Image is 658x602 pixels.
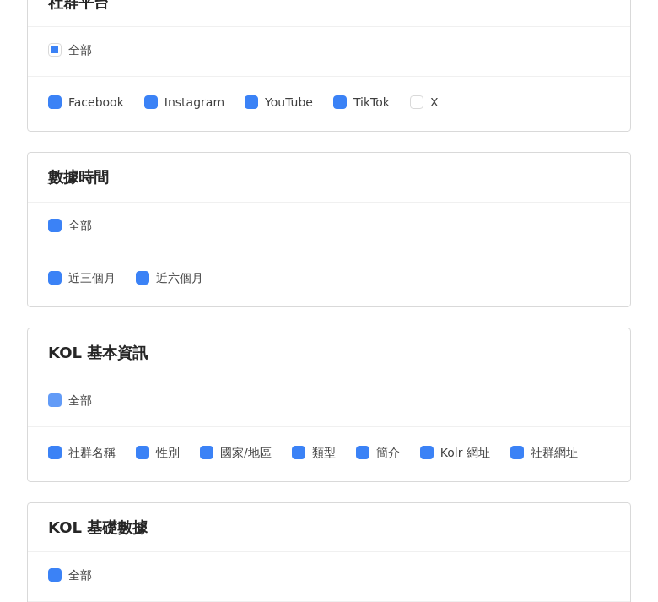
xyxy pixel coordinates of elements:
span: 國家/地區 [213,443,278,462]
span: 簡介 [369,443,407,462]
span: 全部 [62,566,99,584]
div: 數據時間 [48,166,610,187]
span: 社群網址 [524,443,585,462]
span: 性別 [149,443,186,462]
span: Instagram [158,93,231,111]
span: 全部 [62,41,99,59]
span: 全部 [62,216,99,235]
span: 社群名稱 [62,443,122,462]
span: TikTok [347,93,396,111]
div: KOL 基本資訊 [48,342,610,363]
span: 近三個月 [62,268,122,287]
span: YouTube [258,93,320,111]
span: 類型 [305,443,342,462]
div: KOL 基礎數據 [48,517,610,538]
span: 全部 [62,391,99,409]
span: Kolr 網址 [434,443,497,462]
span: X [423,93,445,111]
span: 近六個月 [149,268,210,287]
span: Facebook [62,93,131,111]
